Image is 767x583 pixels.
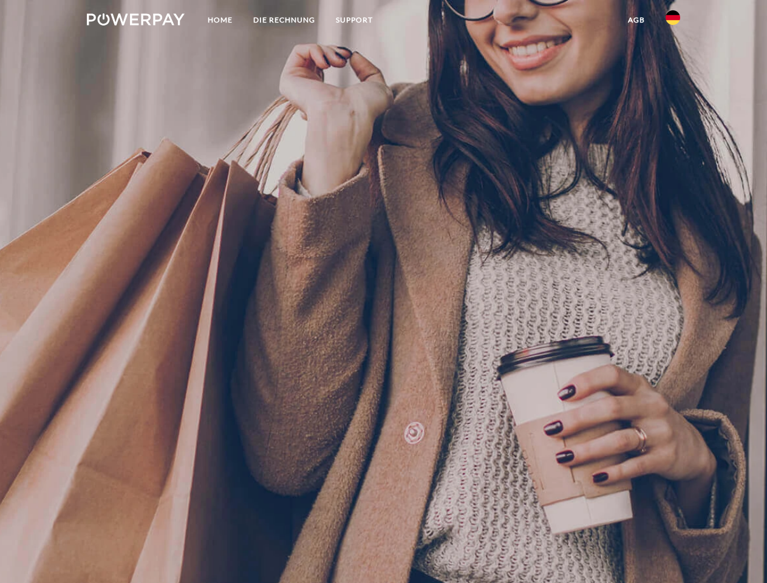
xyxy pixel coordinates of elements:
[197,9,243,31] a: Home
[618,9,655,31] a: agb
[326,9,383,31] a: SUPPORT
[87,13,185,26] img: logo-powerpay-white.svg
[666,10,680,25] img: de
[243,9,326,31] a: DIE RECHNUNG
